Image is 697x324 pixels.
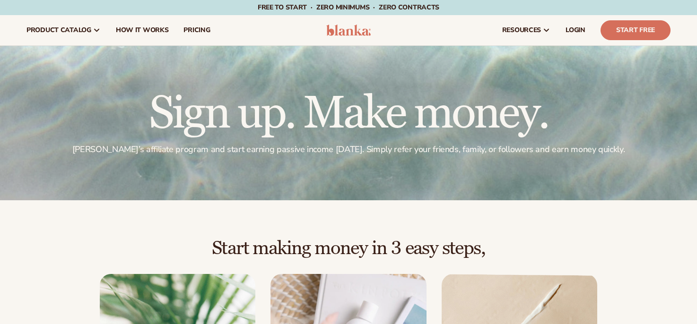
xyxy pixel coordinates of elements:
h2: Start making money in 3 easy steps, [26,238,671,259]
a: product catalog [19,15,108,45]
a: resources [495,15,558,45]
img: logo [326,25,371,36]
a: How It Works [108,15,176,45]
span: LOGIN [566,26,585,34]
span: pricing [183,26,210,34]
span: resources [502,26,541,34]
h1: Sign up. Make money. [72,91,625,136]
p: [PERSON_NAME]’s affiliate program and start earning passive income [DATE]. Simply refer your frie... [72,144,625,155]
span: How It Works [116,26,169,34]
span: Free to start · ZERO minimums · ZERO contracts [258,3,439,12]
a: LOGIN [558,15,593,45]
a: pricing [176,15,218,45]
a: Start Free [601,20,671,40]
span: product catalog [26,26,91,34]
